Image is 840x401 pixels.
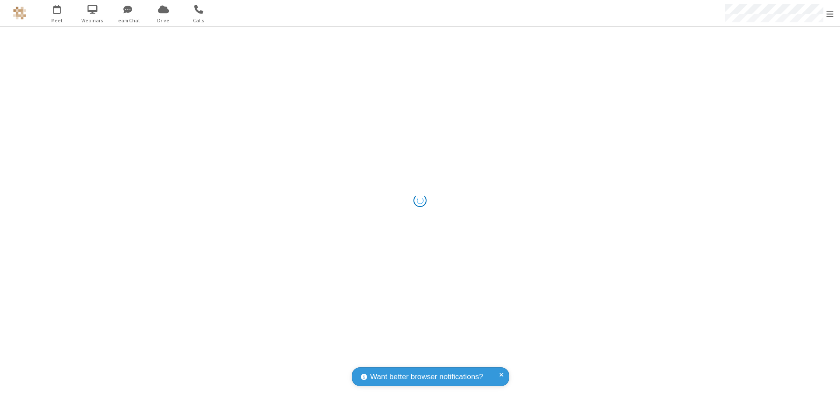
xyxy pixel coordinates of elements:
[76,17,109,25] span: Webinars
[41,17,73,25] span: Meet
[147,17,180,25] span: Drive
[112,17,144,25] span: Team Chat
[13,7,26,20] img: QA Selenium DO NOT DELETE OR CHANGE
[370,371,483,383] span: Want better browser notifications?
[182,17,215,25] span: Calls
